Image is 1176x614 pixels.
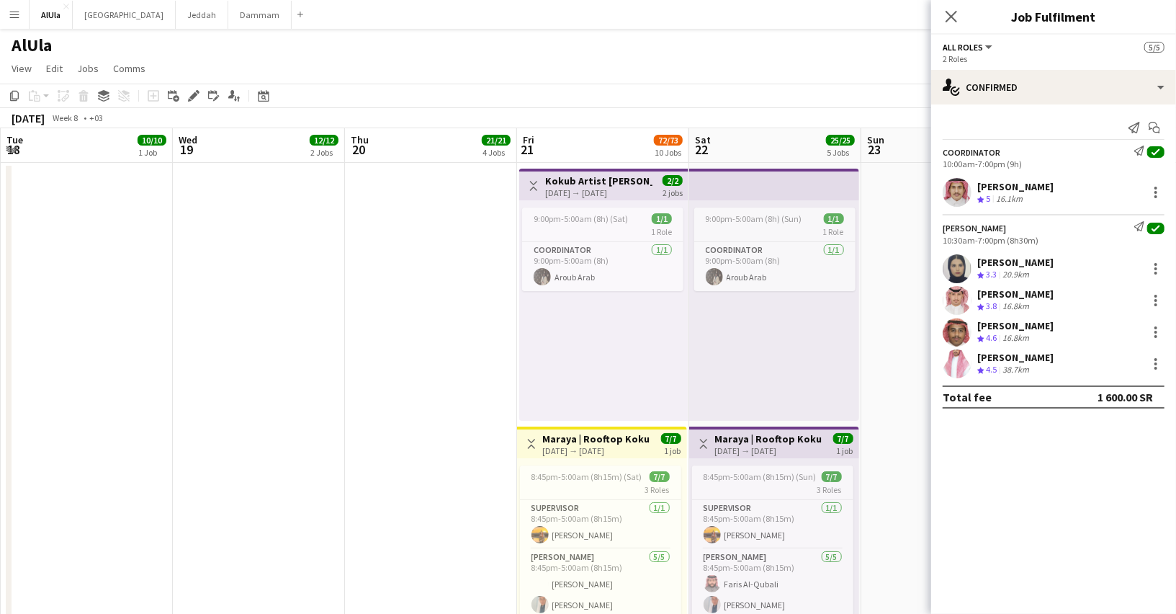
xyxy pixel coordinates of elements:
[522,242,683,291] app-card-role: Coordinator1/19:00pm-5:00am (8h)Aroub Arab
[351,133,369,146] span: Thu
[349,141,369,158] span: 20
[931,7,1176,26] h3: Job Fulfilment
[827,147,854,158] div: 5 Jobs
[986,269,997,280] span: 3.3
[46,62,63,75] span: Edit
[73,1,176,29] button: [GEOGRAPHIC_DATA]
[71,59,104,78] a: Jobs
[977,288,1054,301] div: [PERSON_NAME]
[943,53,1164,64] div: 2 Roles
[661,433,681,444] span: 7/7
[12,111,45,125] div: [DATE]
[30,1,73,29] button: AlUla
[837,444,853,456] div: 1 job
[655,147,682,158] div: 10 Jobs
[522,208,683,291] app-job-card: 9:00pm-5:00am (8h) (Sat)1/11 RoleCoordinator1/19:00pm-5:00am (8h)Aroub Arab
[663,175,683,186] span: 2/2
[986,301,997,311] span: 3.8
[176,141,197,158] span: 19
[12,62,32,75] span: View
[943,235,1164,246] div: 10:30am-7:00pm (8h30m)
[977,351,1054,364] div: [PERSON_NAME]
[77,62,99,75] span: Jobs
[715,432,822,445] h3: Maraya | Rooftop Kokub
[1098,390,1153,404] div: 1 600.00 SR
[694,242,856,291] app-card-role: Coordinator1/19:00pm-5:00am (8h)Aroub Arab
[48,112,84,123] span: Week 8
[652,213,672,224] span: 1/1
[1144,42,1164,53] span: 5/5
[692,500,853,549] app-card-role: Supervisor1/18:45pm-5:00am (8h15m)[PERSON_NAME]
[545,174,652,187] h3: Kokub Artist [PERSON_NAME]
[520,500,681,549] app-card-role: Supervisor1/18:45pm-5:00am (8h15m)[PERSON_NAME]
[943,159,1164,169] div: 10:00am-7:00pm (9h)
[1000,301,1032,313] div: 16.8km
[986,193,990,204] span: 5
[6,133,23,146] span: Tue
[654,135,683,146] span: 72/73
[228,1,292,29] button: Dammam
[1000,332,1032,344] div: 16.8km
[986,332,997,343] span: 4.6
[943,223,1006,233] div: [PERSON_NAME]
[867,133,884,146] span: Sun
[482,147,510,158] div: 4 Jobs
[823,226,844,237] span: 1 Role
[543,432,650,445] h3: Maraya | Rooftop Kokub
[693,141,711,158] span: 22
[4,141,23,158] span: 18
[822,471,842,482] span: 7/7
[986,364,997,375] span: 4.5
[176,1,228,29] button: Jeddah
[931,70,1176,104] div: Confirmed
[113,62,145,75] span: Comms
[943,42,995,53] button: All roles
[695,133,711,146] span: Sat
[310,135,338,146] span: 12/12
[310,147,338,158] div: 2 Jobs
[650,471,670,482] span: 7/7
[704,471,817,482] span: 8:45pm-5:00am (8h15m) (Sun)
[694,208,856,291] app-job-card: 9:00pm-5:00am (8h) (Sun)1/11 RoleCoordinator1/19:00pm-5:00am (8h)Aroub Arab
[824,213,844,224] span: 1/1
[943,42,983,53] span: All roles
[531,471,642,482] span: 8:45pm-5:00am (8h15m) (Sat)
[6,59,37,78] a: View
[817,484,842,495] span: 3 Roles
[40,59,68,78] a: Edit
[179,133,197,146] span: Wed
[89,112,103,123] div: +03
[521,141,534,158] span: 21
[545,187,652,198] div: [DATE] → [DATE]
[543,445,650,456] div: [DATE] → [DATE]
[138,135,166,146] span: 10/10
[993,193,1025,205] div: 16.1km
[943,147,1000,158] div: Coordinator
[706,213,802,224] span: 9:00pm-5:00am (8h) (Sun)
[977,319,1054,332] div: [PERSON_NAME]
[977,180,1054,193] div: [PERSON_NAME]
[107,59,151,78] a: Comms
[663,186,683,198] div: 2 jobs
[645,484,670,495] span: 3 Roles
[943,390,992,404] div: Total fee
[977,256,1054,269] div: [PERSON_NAME]
[826,135,855,146] span: 25/25
[833,433,853,444] span: 7/7
[534,213,628,224] span: 9:00pm-5:00am (8h) (Sat)
[12,35,52,56] h1: AlUla
[651,226,672,237] span: 1 Role
[482,135,511,146] span: 21/21
[865,141,884,158] span: 23
[1000,364,1032,376] div: 38.7km
[1000,269,1032,281] div: 20.9km
[138,147,166,158] div: 1 Job
[715,445,822,456] div: [DATE] → [DATE]
[665,444,681,456] div: 1 job
[523,133,534,146] span: Fri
